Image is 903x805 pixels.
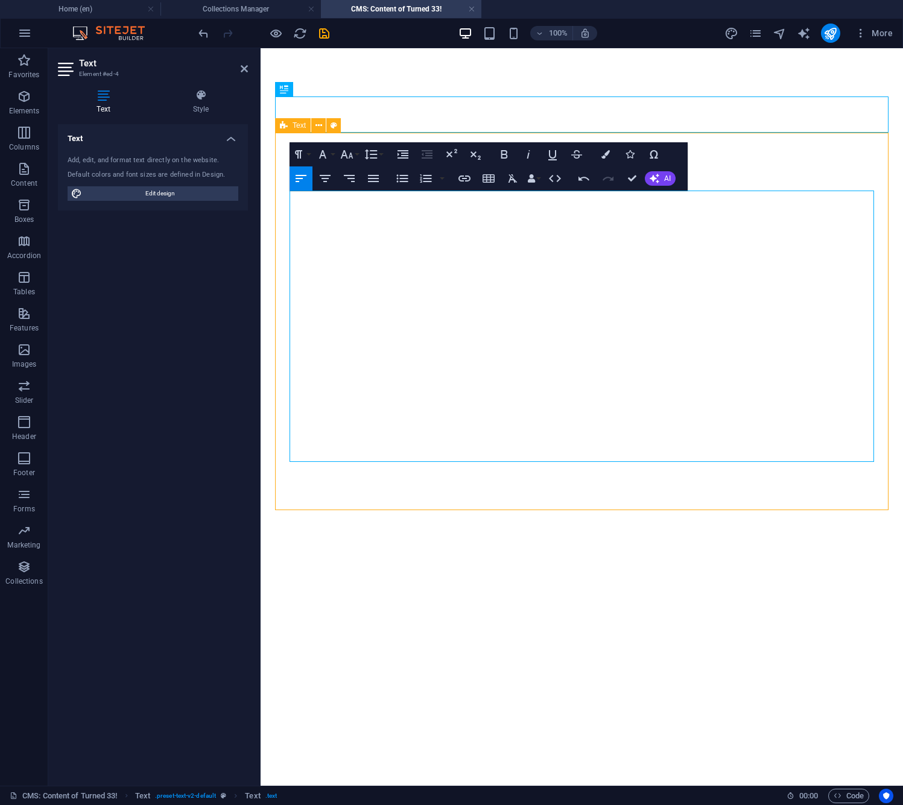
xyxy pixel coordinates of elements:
[879,789,893,803] button: Usercentrics
[797,27,811,40] i: AI Writer
[154,89,248,115] h4: Style
[414,166,437,191] button: Ordered List
[464,142,487,166] button: Subscript
[855,27,893,39] span: More
[543,166,566,191] button: HTML
[797,26,811,40] button: text_generator
[290,142,312,166] button: Paragraph Format
[68,186,238,201] button: Edit design
[86,186,235,201] span: Edit design
[850,24,898,43] button: More
[618,142,641,166] button: Icons
[437,166,447,191] button: Ordered List
[724,26,739,40] button: design
[642,142,665,166] button: Special Characters
[724,27,738,40] i: Design (Ctrl+Alt+Y)
[621,166,644,191] button: Confirm (⌘+⏎)
[594,142,617,166] button: Colors
[749,27,762,40] i: Pages (Ctrl+Alt+S)
[773,26,787,40] button: navigator
[823,27,837,40] i: Publish
[477,166,500,191] button: Insert Table
[58,124,248,146] h4: Text
[493,142,516,166] button: Bold (⌘B)
[362,142,385,166] button: Line Height
[13,504,35,514] p: Forms
[530,26,573,40] button: 100%
[196,26,211,40] button: undo
[580,28,591,39] i: On resize automatically adjust zoom level to fit chosen device.
[314,142,337,166] button: Font Family
[15,396,34,405] p: Slider
[834,789,864,803] span: Code
[135,789,277,803] nav: breadcrumb
[645,171,676,186] button: AI
[9,142,39,152] p: Columns
[7,540,40,550] p: Marketing
[58,89,154,115] h4: Text
[416,142,439,166] button: Decrease Indent
[293,122,306,129] span: Text
[293,26,307,40] button: reload
[828,789,869,803] button: Code
[68,156,238,166] div: Add, edit, and format text directly on the website.
[10,323,39,333] p: Features
[9,106,40,116] p: Elements
[10,789,118,803] a: Click to cancel selection. Double-click to open Pages
[314,166,337,191] button: Align Center
[13,468,35,478] p: Footer
[338,142,361,166] button: Font Size
[155,789,216,803] span: . preset-text-v2-default
[453,166,476,191] button: Insert Link
[8,70,39,80] p: Favorites
[821,24,840,43] button: publish
[525,166,542,191] button: Data Bindings
[12,432,36,441] p: Header
[799,789,818,803] span: 00 00
[79,69,224,80] h3: Element #ed-4
[7,251,41,260] p: Accordion
[5,576,42,586] p: Collections
[808,791,810,800] span: :
[317,26,331,40] button: save
[68,170,238,180] div: Default colors and font sizes are defined in Design.
[11,178,37,188] p: Content
[135,789,150,803] span: Click to select. Double-click to edit
[321,2,481,16] h4: CMS: Content of Turned 33!
[290,166,312,191] button: Align Left
[440,142,463,166] button: Superscript
[572,166,595,191] button: Undo (⌘Z)
[12,359,37,369] p: Images
[597,166,619,191] button: Redo (⌘⇧Z)
[338,166,361,191] button: Align Right
[664,175,671,182] span: AI
[749,26,763,40] button: pages
[79,58,248,69] h2: Text
[197,27,211,40] i: Undo: Change orientation (Ctrl+Z)
[501,166,524,191] button: Clear Formatting
[221,792,226,799] i: This element is a customizable preset
[391,142,414,166] button: Increase Indent
[293,27,307,40] i: Reload page
[517,142,540,166] button: Italic (⌘I)
[565,142,588,166] button: Strikethrough
[391,166,414,191] button: Unordered List
[265,789,277,803] span: . text
[160,2,321,16] h4: Collections Manager
[787,789,819,803] h6: Session time
[13,287,35,297] p: Tables
[245,789,260,803] span: Click to select. Double-click to edit
[548,26,568,40] h6: 100%
[362,166,385,191] button: Align Justify
[317,27,331,40] i: Save (Ctrl+S)
[541,142,564,166] button: Underline (⌘U)
[773,27,787,40] i: Navigator
[268,26,283,40] button: Click here to leave preview mode and continue editing
[14,215,34,224] p: Boxes
[69,26,160,40] img: Editor Logo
